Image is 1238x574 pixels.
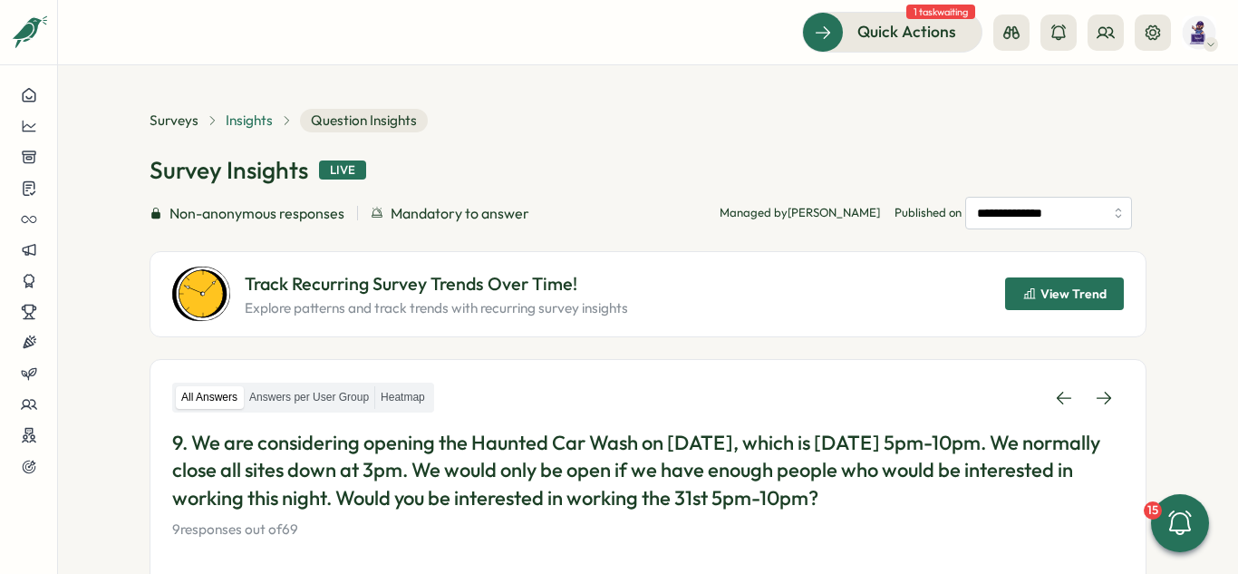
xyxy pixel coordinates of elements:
span: Non-anonymous responses [169,202,344,225]
button: View Trend [1005,277,1124,310]
span: [PERSON_NAME] [788,205,880,219]
p: 9 responses out of 69 [172,520,1124,540]
span: Quick Actions [857,20,956,44]
button: Quick Actions [802,12,982,52]
div: 15 [1144,501,1162,520]
a: Insights [226,111,273,131]
button: 15 [1151,494,1209,552]
p: 9. We are considering opening the Haunted Car Wash on [DATE], which is [DATE] 5pm-10pm. We normal... [172,429,1124,512]
p: Explore patterns and track trends with recurring survey insights [245,298,628,318]
span: 1 task waiting [906,5,975,19]
h1: Survey Insights [150,154,308,186]
img: John Sproul [1182,15,1216,50]
p: Track Recurring Survey Trends Over Time! [245,270,628,298]
label: All Answers [176,386,243,409]
span: View Trend [1040,287,1107,300]
label: Heatmap [375,386,430,409]
span: Question Insights [300,109,428,132]
label: Answers per User Group [244,386,374,409]
p: Managed by [720,205,880,221]
span: Mandatory to answer [391,202,529,225]
div: Live [319,161,366,180]
a: Surveys [150,111,198,131]
span: Published on [895,197,1132,229]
